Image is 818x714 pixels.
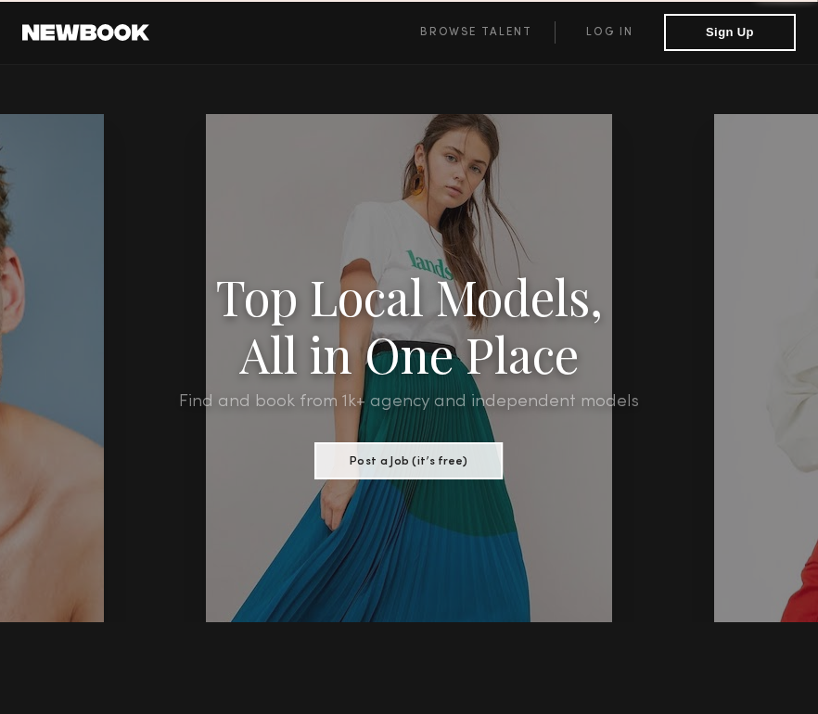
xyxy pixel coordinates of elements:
[555,21,664,44] a: Log in
[315,442,504,479] button: Post a Job (it’s free)
[397,21,555,44] a: Browse Talent
[61,268,757,383] h1: Top Local Models, All in One Place
[664,14,796,51] button: Sign Up
[315,449,504,469] a: Post a Job (it’s free)
[61,390,757,413] h2: Find and book from 1k+ agency and independent models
